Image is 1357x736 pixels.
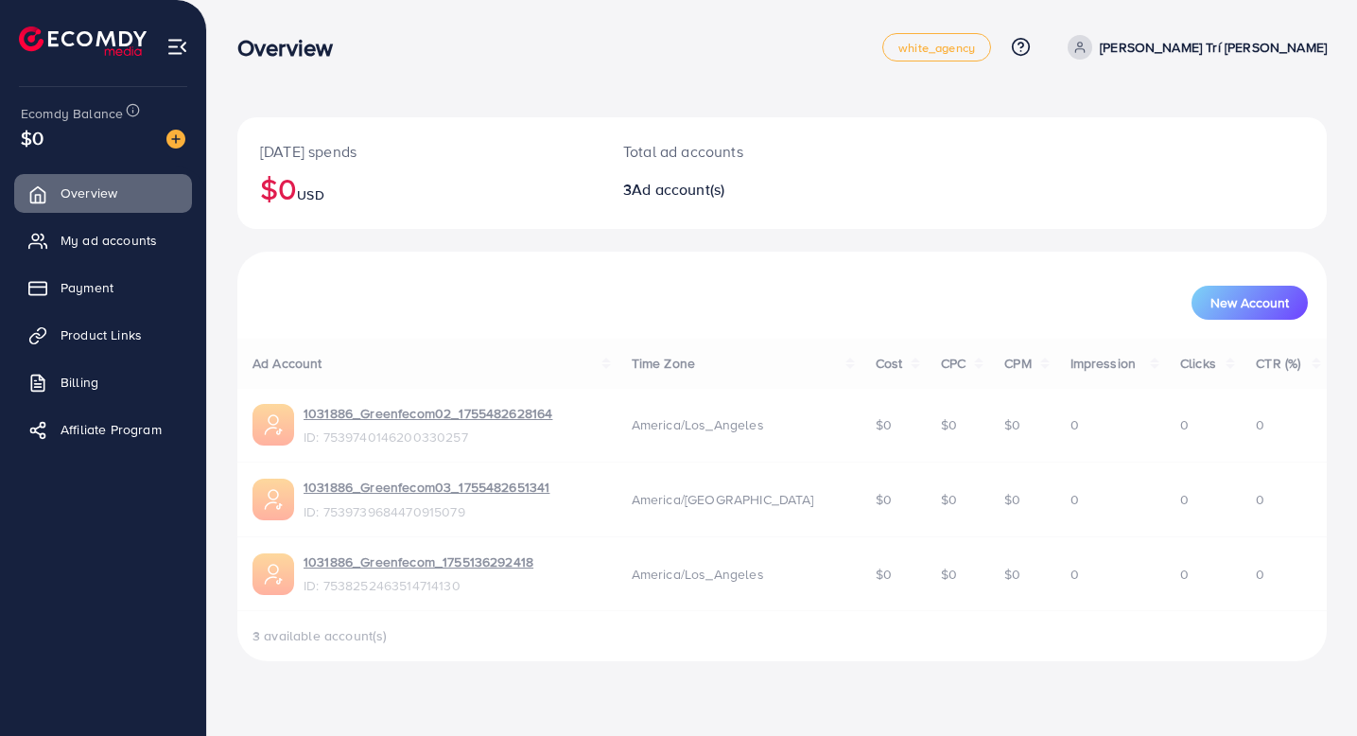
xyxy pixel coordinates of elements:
a: Billing [14,363,192,401]
span: Ecomdy Balance [21,104,123,123]
span: Ad account(s) [632,179,724,200]
p: [PERSON_NAME] Trí [PERSON_NAME] [1100,36,1327,59]
span: $0 [21,124,43,151]
span: Payment [61,278,113,297]
span: white_agency [898,42,975,54]
a: Product Links [14,316,192,354]
h3: Overview [237,34,348,61]
span: Affiliate Program [61,420,162,439]
img: menu [166,36,188,58]
span: My ad accounts [61,231,157,250]
a: Overview [14,174,192,212]
h2: $0 [260,170,578,206]
button: New Account [1192,286,1308,320]
img: logo [19,26,147,56]
a: Payment [14,269,192,307]
p: [DATE] spends [260,140,578,163]
span: Overview [61,184,117,202]
a: Affiliate Program [14,411,192,448]
p: Total ad accounts [623,140,850,163]
span: Product Links [61,325,142,344]
img: image [166,130,185,149]
a: white_agency [882,33,991,61]
span: USD [297,185,323,204]
span: New Account [1210,296,1289,309]
a: [PERSON_NAME] Trí [PERSON_NAME] [1060,35,1327,60]
h2: 3 [623,181,850,199]
span: Billing [61,373,98,392]
a: My ad accounts [14,221,192,259]
iframe: Chat [1277,651,1343,722]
